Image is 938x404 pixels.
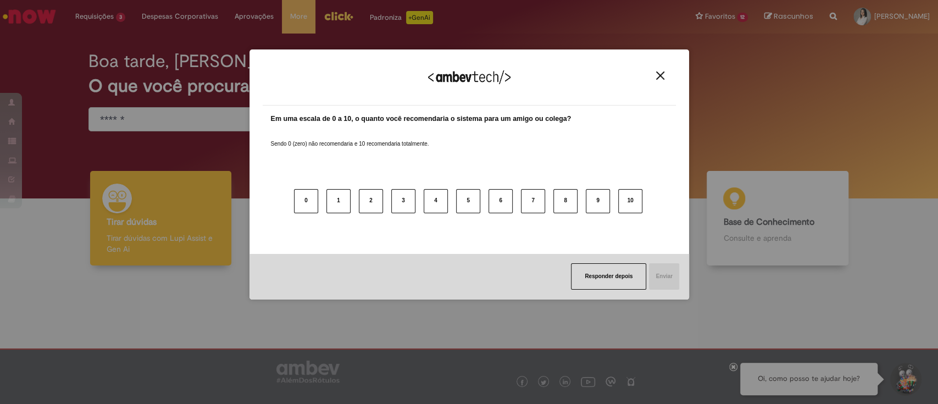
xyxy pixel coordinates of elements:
img: Close [656,71,664,80]
button: 10 [618,189,642,213]
label: Em uma escala de 0 a 10, o quanto você recomendaria o sistema para um amigo ou colega? [271,114,571,124]
button: 3 [391,189,415,213]
button: 2 [359,189,383,213]
button: 9 [586,189,610,213]
button: 5 [456,189,480,213]
img: Logo Ambevtech [428,70,510,84]
button: 4 [424,189,448,213]
button: 8 [553,189,578,213]
button: 7 [521,189,545,213]
button: 0 [294,189,318,213]
button: Close [653,71,668,80]
button: Responder depois [571,263,646,290]
button: 1 [326,189,351,213]
button: 6 [489,189,513,213]
label: Sendo 0 (zero) não recomendaria e 10 recomendaria totalmente. [271,127,429,148]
